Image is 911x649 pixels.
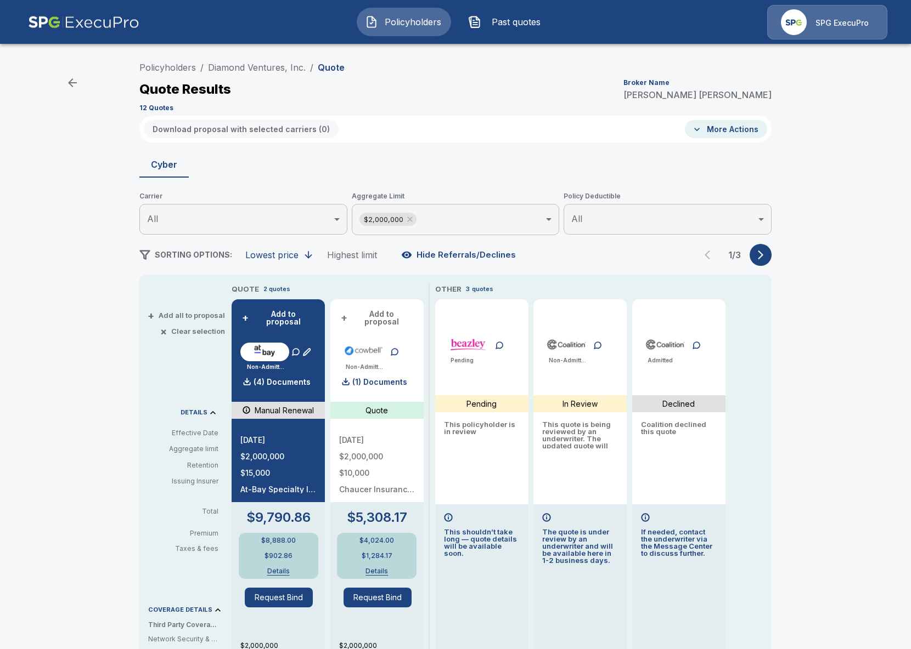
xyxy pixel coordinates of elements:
p: Coalition declined this quote [641,421,717,448]
img: Policyholders Icon [365,15,378,29]
p: This quote is being reviewed by an underwriter. The updated quote will be available here within 1... [542,421,618,448]
li: / [310,61,313,74]
p: [DATE] [339,436,415,444]
p: Aggregate limit [148,444,218,454]
button: Policyholders IconPolicyholders [357,8,451,36]
p: OTHER [435,284,462,295]
button: More Actions [685,120,767,138]
p: quotes [472,284,493,294]
p: Total [148,508,227,515]
div: Lowest price [245,249,299,260]
p: $15,000 [240,469,316,477]
p: $902.86 [265,553,293,559]
span: Policyholders [383,15,443,29]
span: SORTING OPTIONS: [155,250,232,259]
span: Request Bind [344,588,419,607]
span: Request Bind [245,588,320,607]
p: If needed, contact the underwriter via the Message Center to discuss further. [641,528,717,557]
button: +Add to proposal [339,308,415,328]
p: Pending [451,356,474,365]
img: beazleycyber [448,336,488,352]
p: In Review [563,398,598,409]
button: Details [254,568,303,574]
span: + [148,312,154,319]
p: 3 [466,284,470,294]
img: cowbellp250 [344,343,384,359]
p: Chaucer Insurance Company DAC | NAIC# AA-1780116 [339,486,415,493]
button: Request Bind [344,588,412,607]
p: (1) Documents [352,378,407,386]
button: Download proposal with selected carriers (0) [144,120,339,138]
p: [DATE] [240,436,316,444]
img: Past quotes Icon [468,15,481,29]
p: Non-Admitted [346,363,384,371]
p: Third Party Coverage [148,620,227,630]
p: $9,790.86 [246,511,311,524]
p: Retention [148,460,218,470]
p: SPG ExecuPro [816,18,869,29]
p: DETAILS [181,409,207,415]
span: $2,000,000 [359,213,408,226]
p: QUOTE [232,284,259,295]
p: Premium [148,530,227,537]
button: Past quotes IconPast quotes [460,8,554,36]
nav: breadcrumb [139,61,345,74]
p: Broker Name [623,79,670,86]
button: Cyber [139,151,189,178]
p: Effective Date [148,428,218,438]
p: Declined [662,398,695,409]
p: 1 / 3 [723,251,745,259]
div: Highest limit [327,249,377,260]
p: 12 Quotes [139,105,173,111]
img: coalitioncyberadmitted [645,336,685,352]
p: Taxes & fees [148,545,227,552]
img: atbaycybersurplus [245,343,285,359]
img: coalitioncyber [547,336,587,352]
p: Non-Admitted [247,363,285,371]
span: All [147,213,158,224]
p: $5,308.17 [347,511,407,524]
p: $8,888.00 [261,537,296,544]
p: $10,000 [339,469,415,477]
p: 2 quotes [263,284,290,294]
p: $2,000,000 [339,453,415,460]
p: $1,284.17 [362,553,392,559]
span: Carrier [139,191,347,202]
p: $2,000,000 [240,453,316,460]
p: This policyholder is in review [444,421,520,448]
p: Admitted [648,356,673,365]
div: $2,000,000 [359,213,417,226]
p: COVERAGE DETAILS [148,607,212,613]
button: +Add to proposal [240,308,316,328]
a: Policyholders [139,62,196,73]
p: Issuing Insurer [148,476,218,486]
button: Hide Referrals/Declines [399,244,520,265]
p: At-Bay Specialty Insurance Company [240,486,316,493]
span: All [571,213,582,224]
p: [PERSON_NAME] [PERSON_NAME] [623,90,772,99]
p: Pending [466,398,497,409]
p: This shouldn’t take long — quote details will be available soon. [444,528,520,557]
button: +Add all to proposal [150,312,225,319]
p: $4,024.00 [359,537,394,544]
p: The quote is under review by an underwriter and will be available here in 1-2 business days. [542,528,618,564]
span: Policy Deductible [564,191,772,202]
img: AA Logo [28,5,139,39]
p: Quote Results [139,83,231,96]
p: Quote [318,63,345,72]
button: Request Bind [245,588,313,607]
span: Aggregate Limit [352,191,560,202]
p: Non-Admitted [549,356,587,365]
p: (4) Documents [254,378,311,386]
img: Agency Icon [781,9,807,35]
p: Quote [365,405,388,416]
button: ×Clear selection [162,328,225,335]
a: Agency IconSPG ExecuPro [767,5,887,39]
span: Past quotes [486,15,546,29]
button: Details [352,568,401,574]
li: / [200,61,204,74]
span: + [341,314,347,322]
a: Diamond Ventures, Inc. [208,62,306,73]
